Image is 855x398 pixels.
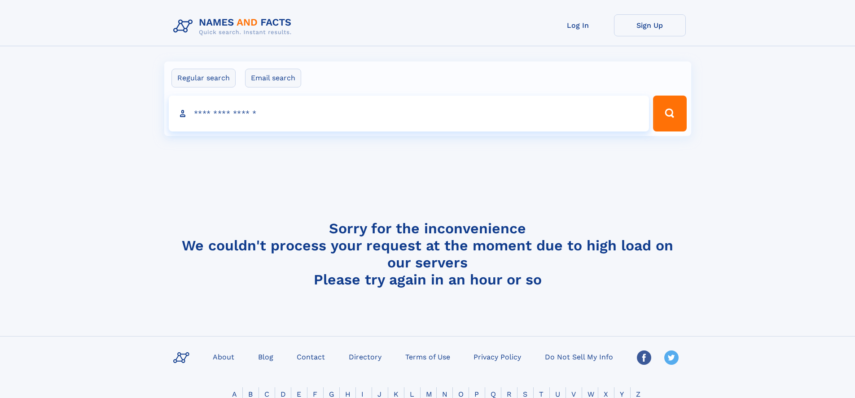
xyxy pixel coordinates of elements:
a: Blog [254,350,277,363]
a: Sign Up [614,14,686,36]
img: Logo Names and Facts [170,14,299,39]
label: Regular search [171,69,236,87]
a: About [209,350,238,363]
a: Log In [542,14,614,36]
a: Contact [293,350,329,363]
button: Search Button [653,96,686,131]
a: Do Not Sell My Info [541,350,617,363]
img: Twitter [664,350,679,365]
a: Terms of Use [402,350,454,363]
a: Privacy Policy [470,350,525,363]
a: Directory [345,350,385,363]
input: search input [169,96,649,131]
label: Email search [245,69,301,87]
img: Facebook [637,350,651,365]
h4: Sorry for the inconvenience We couldn't process your request at the moment due to high load on ou... [170,220,686,288]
